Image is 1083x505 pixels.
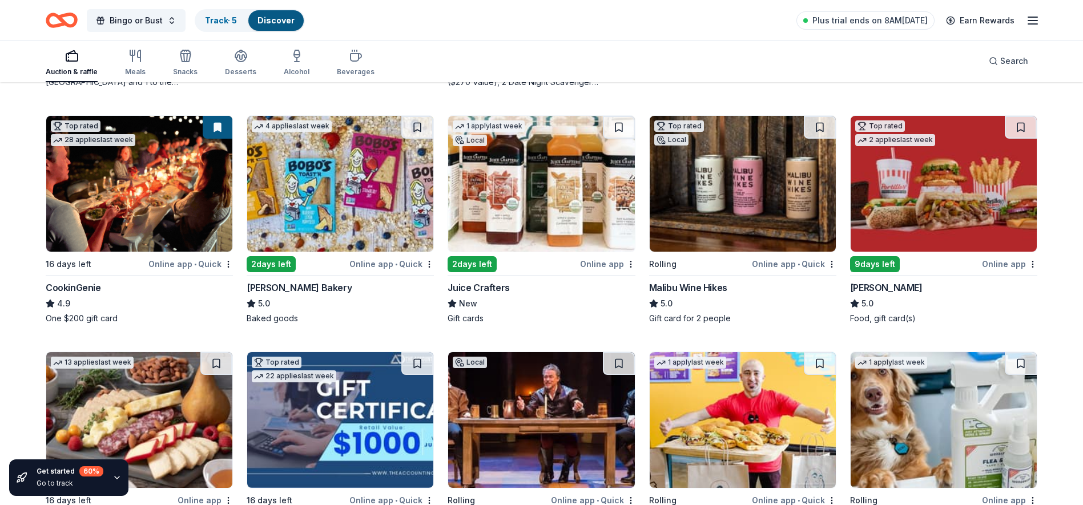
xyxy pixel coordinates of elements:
[650,352,836,488] img: Image for Ike's Sandwiches
[982,257,1037,271] div: Online app
[448,281,509,294] div: Juice Crafters
[252,370,336,382] div: 22 applies last week
[46,67,98,76] div: Auction & raffle
[258,297,270,310] span: 5.0
[284,67,309,76] div: Alcohol
[125,45,146,82] button: Meals
[46,115,233,324] a: Image for CookinGenieTop rated28 applieslast week16 days leftOnline app•QuickCookinGenie4.9One $2...
[448,116,634,252] img: Image for Juice Crafters
[448,352,634,488] img: Image for A Noise Within
[453,135,487,146] div: Local
[851,352,1037,488] img: Image for Wondercide
[51,120,100,132] div: Top rated
[195,9,305,32] button: Track· 5Discover
[79,466,103,476] div: 60 %
[225,45,256,82] button: Desserts
[459,297,477,310] span: New
[654,134,689,146] div: Local
[850,115,1037,324] a: Image for Portillo'sTop rated2 applieslast week9days leftOnline app[PERSON_NAME]5.0Food, gift car...
[337,45,375,82] button: Beverages
[654,357,726,369] div: 1 apply last week
[337,67,375,76] div: Beverages
[205,15,237,25] a: Track· 5
[173,45,198,82] button: Snacks
[850,281,923,294] div: [PERSON_NAME]
[580,257,635,271] div: Online app
[194,260,196,269] span: •
[46,313,233,324] div: One $200 gift card
[125,67,146,76] div: Meals
[812,14,928,27] span: Plus trial ends on 8AM[DATE]
[649,257,677,271] div: Rolling
[247,116,433,252] img: Image for Bobo's Bakery
[798,496,800,505] span: •
[850,256,900,272] div: 9 days left
[861,297,873,310] span: 5.0
[37,479,103,488] div: Go to track
[453,357,487,368] div: Local
[46,281,101,294] div: CookinGenie
[247,115,434,324] a: Image for Bobo's Bakery4 applieslast week2days leftOnline app•Quick[PERSON_NAME] Bakery5.0Baked g...
[448,313,635,324] div: Gift cards
[851,116,1037,252] img: Image for Portillo's
[46,257,91,271] div: 16 days left
[148,257,233,271] div: Online app Quick
[654,120,704,132] div: Top rated
[46,116,232,252] img: Image for CookinGenie
[855,120,905,132] div: Top rated
[798,260,800,269] span: •
[939,10,1021,31] a: Earn Rewards
[649,281,727,294] div: Malibu Wine Hikes
[650,116,836,252] img: Image for Malibu Wine Hikes
[453,120,525,132] div: 1 apply last week
[247,352,433,488] img: Image for The Accounting Doctor
[46,352,232,488] img: Image for Gourmet Gift Baskets
[51,134,135,146] div: 28 applies last week
[57,297,70,310] span: 4.9
[247,256,296,272] div: 2 days left
[37,466,103,476] div: Get started
[46,7,78,34] a: Home
[661,297,673,310] span: 5.0
[855,134,935,146] div: 2 applies last week
[796,11,935,30] a: Plus trial ends on 8AM[DATE]
[649,313,836,324] div: Gift card for 2 people
[252,120,332,132] div: 4 applies last week
[752,257,836,271] div: Online app Quick
[252,357,301,368] div: Top rated
[225,67,256,76] div: Desserts
[855,357,927,369] div: 1 apply last week
[51,357,134,369] div: 13 applies last week
[173,67,198,76] div: Snacks
[247,281,352,294] div: [PERSON_NAME] Bakery
[649,115,836,324] a: Image for Malibu Wine HikesTop ratedLocalRollingOnline app•QuickMalibu Wine Hikes5.0Gift card for...
[395,260,397,269] span: •
[1000,54,1028,68] span: Search
[980,50,1037,72] button: Search
[284,45,309,82] button: Alcohol
[257,15,295,25] a: Discover
[395,496,397,505] span: •
[87,9,186,32] button: Bingo or Bust
[597,496,599,505] span: •
[110,14,163,27] span: Bingo or Bust
[448,256,497,272] div: 2 days left
[448,115,635,324] a: Image for Juice Crafters1 applylast weekLocal2days leftOnline appJuice CraftersNewGift cards
[46,45,98,82] button: Auction & raffle
[349,257,434,271] div: Online app Quick
[247,313,434,324] div: Baked goods
[850,313,1037,324] div: Food, gift card(s)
